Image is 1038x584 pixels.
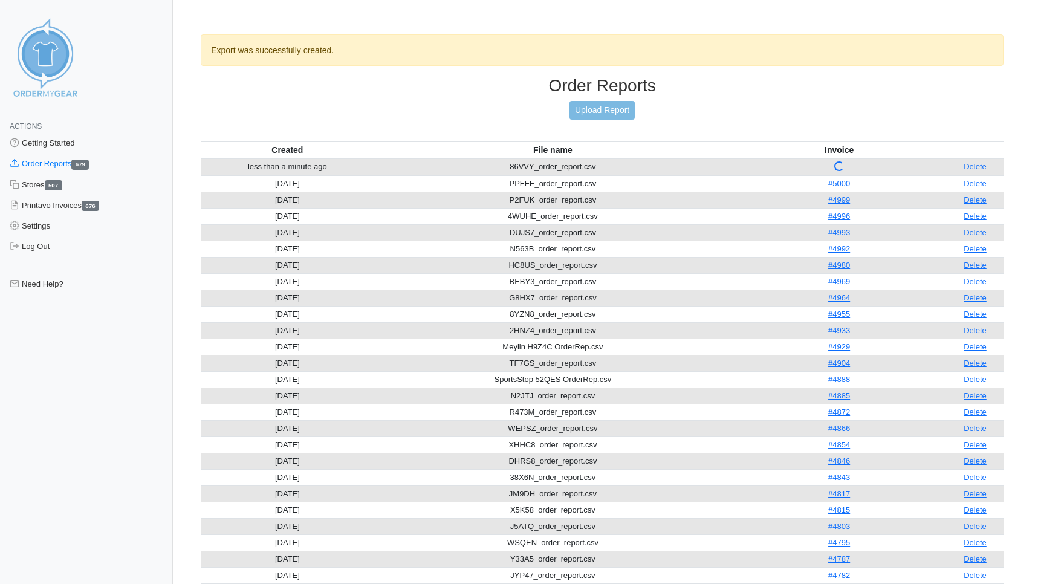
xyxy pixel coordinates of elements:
td: 2HNZ4_order_report.csv [374,322,732,339]
td: [DATE] [201,306,374,322]
a: #4929 [828,342,850,351]
td: WEPSZ_order_report.csv [374,420,732,436]
a: Delete [964,473,987,482]
a: Delete [964,424,987,433]
th: File name [374,141,732,158]
a: Delete [964,489,987,498]
a: Delete [964,407,987,417]
td: 4WUHE_order_report.csv [374,208,732,224]
td: 38X6N_order_report.csv [374,469,732,485]
td: Y33A5_order_report.csv [374,551,732,567]
td: JYP47_order_report.csv [374,567,732,583]
a: #4815 [828,505,850,514]
td: less than a minute ago [201,158,374,176]
td: [DATE] [201,436,374,453]
a: Delete [964,571,987,580]
td: BEBY3_order_report.csv [374,273,732,290]
a: #4955 [828,310,850,319]
td: P2FUK_order_report.csv [374,192,732,208]
a: Delete [964,228,987,237]
td: [DATE] [201,371,374,388]
td: [DATE] [201,339,374,355]
td: [DATE] [201,551,374,567]
a: Delete [964,440,987,449]
a: #4872 [828,407,850,417]
a: #4996 [828,212,850,221]
a: #4787 [828,554,850,563]
span: Actions [10,122,42,131]
a: #4993 [828,228,850,237]
a: #4992 [828,244,850,253]
td: [DATE] [201,241,374,257]
a: #4782 [828,571,850,580]
a: Delete [964,456,987,466]
td: [DATE] [201,518,374,534]
div: Export was successfully created. [201,34,1004,66]
td: [DATE] [201,567,374,583]
a: Delete [964,505,987,514]
td: XHHC8_order_report.csv [374,436,732,453]
a: Delete [964,554,987,563]
span: 679 [71,160,89,170]
td: [DATE] [201,502,374,518]
a: Delete [964,261,987,270]
td: 8YZN8_order_report.csv [374,306,732,322]
a: Delete [964,244,987,253]
td: Meylin H9Z4C OrderRep.csv [374,339,732,355]
a: #4904 [828,359,850,368]
td: [DATE] [201,534,374,551]
a: #4843 [828,473,850,482]
td: J5ATQ_order_report.csv [374,518,732,534]
a: #4795 [828,538,850,547]
td: [DATE] [201,257,374,273]
a: #4866 [828,424,850,433]
td: WSQEN_order_report.csv [374,534,732,551]
td: [DATE] [201,355,374,371]
td: R473M_order_report.csv [374,404,732,420]
th: Invoice [731,141,947,158]
a: Delete [964,162,987,171]
a: #5000 [828,179,850,188]
a: #4980 [828,261,850,270]
td: G8HX7_order_report.csv [374,290,732,306]
a: Delete [964,326,987,335]
td: N2JTJ_order_report.csv [374,388,732,404]
td: SportsStop 52QES OrderRep.csv [374,371,732,388]
td: HC8US_order_report.csv [374,257,732,273]
td: [DATE] [201,290,374,306]
a: Delete [964,179,987,188]
td: 86VVY_order_report.csv [374,158,732,176]
a: Delete [964,277,987,286]
a: #4803 [828,522,850,531]
a: Delete [964,310,987,319]
a: Delete [964,342,987,351]
a: #4999 [828,195,850,204]
a: #4969 [828,277,850,286]
td: PPFFE_order_report.csv [374,175,732,192]
td: [DATE] [201,175,374,192]
td: [DATE] [201,192,374,208]
a: #4885 [828,391,850,400]
a: Delete [964,375,987,384]
td: [DATE] [201,273,374,290]
a: Delete [964,538,987,547]
a: #4888 [828,375,850,384]
a: Delete [964,195,987,204]
th: Created [201,141,374,158]
td: [DATE] [201,224,374,241]
td: [DATE] [201,322,374,339]
a: #4964 [828,293,850,302]
td: [DATE] [201,208,374,224]
a: Delete [964,359,987,368]
a: #4846 [828,456,850,466]
a: #4933 [828,326,850,335]
a: Delete [964,212,987,221]
td: [DATE] [201,388,374,404]
a: #4854 [828,440,850,449]
td: [DATE] [201,404,374,420]
a: Delete [964,522,987,531]
a: #4817 [828,489,850,498]
a: Delete [964,391,987,400]
h3: Order Reports [201,76,1004,96]
a: Delete [964,293,987,302]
